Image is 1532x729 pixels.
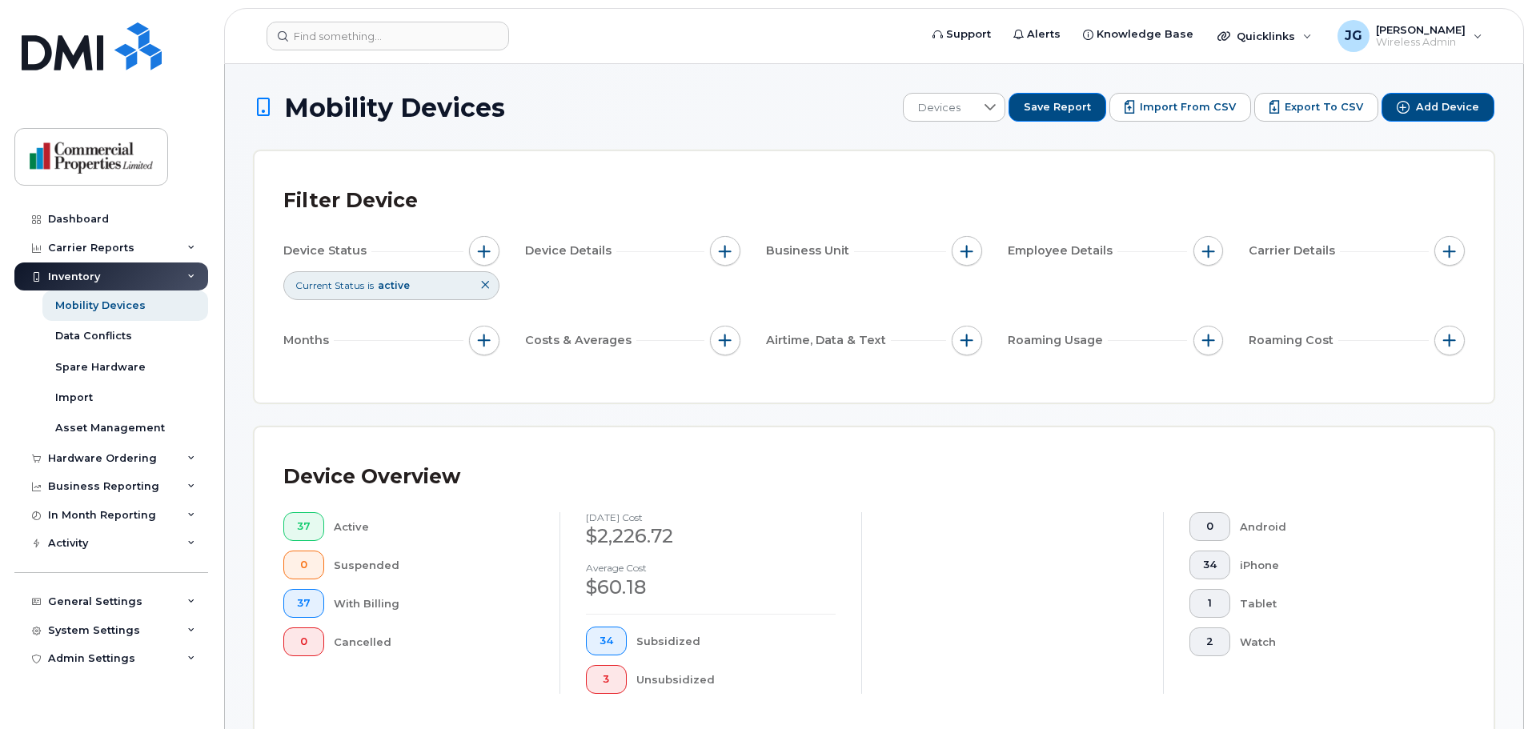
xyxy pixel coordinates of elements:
[586,563,836,573] h4: Average cost
[525,332,636,349] span: Costs & Averages
[1254,93,1378,122] button: Export to CSV
[1140,100,1236,114] span: Import from CSV
[586,665,627,694] button: 3
[1249,332,1338,349] span: Roaming Cost
[283,589,324,618] button: 37
[283,242,371,259] span: Device Status
[586,523,836,550] div: $2,226.72
[1009,93,1106,122] button: Save Report
[600,635,613,647] span: 34
[766,242,854,259] span: Business Unit
[1203,520,1217,533] span: 0
[525,242,616,259] span: Device Details
[334,627,535,656] div: Cancelled
[367,278,374,292] span: is
[1189,512,1230,541] button: 0
[636,627,836,655] div: Subsidized
[283,180,418,222] div: Filter Device
[1203,559,1217,571] span: 34
[297,635,311,648] span: 0
[284,94,505,122] span: Mobility Devices
[334,551,535,579] div: Suspended
[1189,627,1230,656] button: 2
[1203,597,1217,610] span: 1
[295,278,364,292] span: Current Status
[283,551,324,579] button: 0
[283,456,460,498] div: Device Overview
[636,665,836,694] div: Unsubsidized
[297,597,311,610] span: 37
[334,512,535,541] div: Active
[1008,332,1108,349] span: Roaming Usage
[1382,93,1494,122] button: Add Device
[1024,100,1091,114] span: Save Report
[1189,589,1230,618] button: 1
[1240,589,1440,618] div: Tablet
[1240,627,1440,656] div: Watch
[1240,512,1440,541] div: Android
[1203,635,1217,648] span: 2
[297,559,311,571] span: 0
[1189,551,1230,579] button: 34
[586,627,627,655] button: 34
[1285,100,1363,114] span: Export to CSV
[297,520,311,533] span: 37
[1109,93,1251,122] button: Import from CSV
[283,332,334,349] span: Months
[334,589,535,618] div: With Billing
[378,279,410,291] span: active
[1008,242,1117,259] span: Employee Details
[586,574,836,601] div: $60.18
[904,94,975,122] span: Devices
[283,627,324,656] button: 0
[600,673,613,686] span: 3
[1249,242,1340,259] span: Carrier Details
[1240,551,1440,579] div: iPhone
[283,512,324,541] button: 37
[766,332,891,349] span: Airtime, Data & Text
[1416,100,1479,114] span: Add Device
[586,512,836,523] h4: [DATE] cost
